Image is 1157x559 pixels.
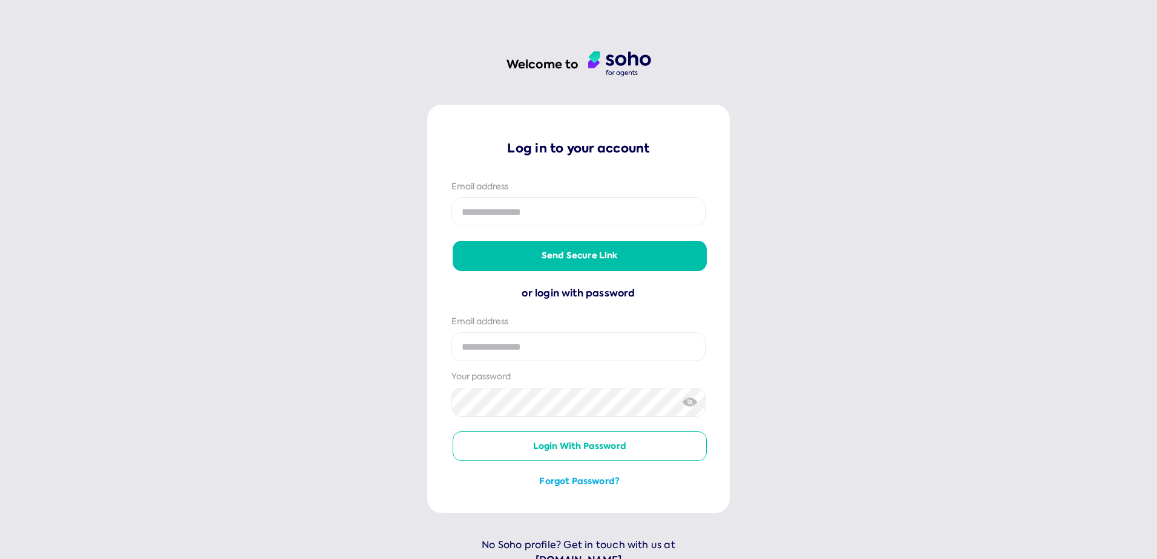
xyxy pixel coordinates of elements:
[588,51,651,77] img: agent logo
[451,316,706,328] div: Email address
[451,286,706,301] div: or login with password
[506,56,578,73] h1: Welcome to
[453,476,707,488] button: Forgot password?
[453,241,707,271] button: Send secure link
[451,140,706,157] p: Log in to your account
[453,431,707,462] button: Login with password
[683,396,698,408] img: eye-crossed.svg
[451,371,706,383] div: Your password
[451,181,706,193] div: Email address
